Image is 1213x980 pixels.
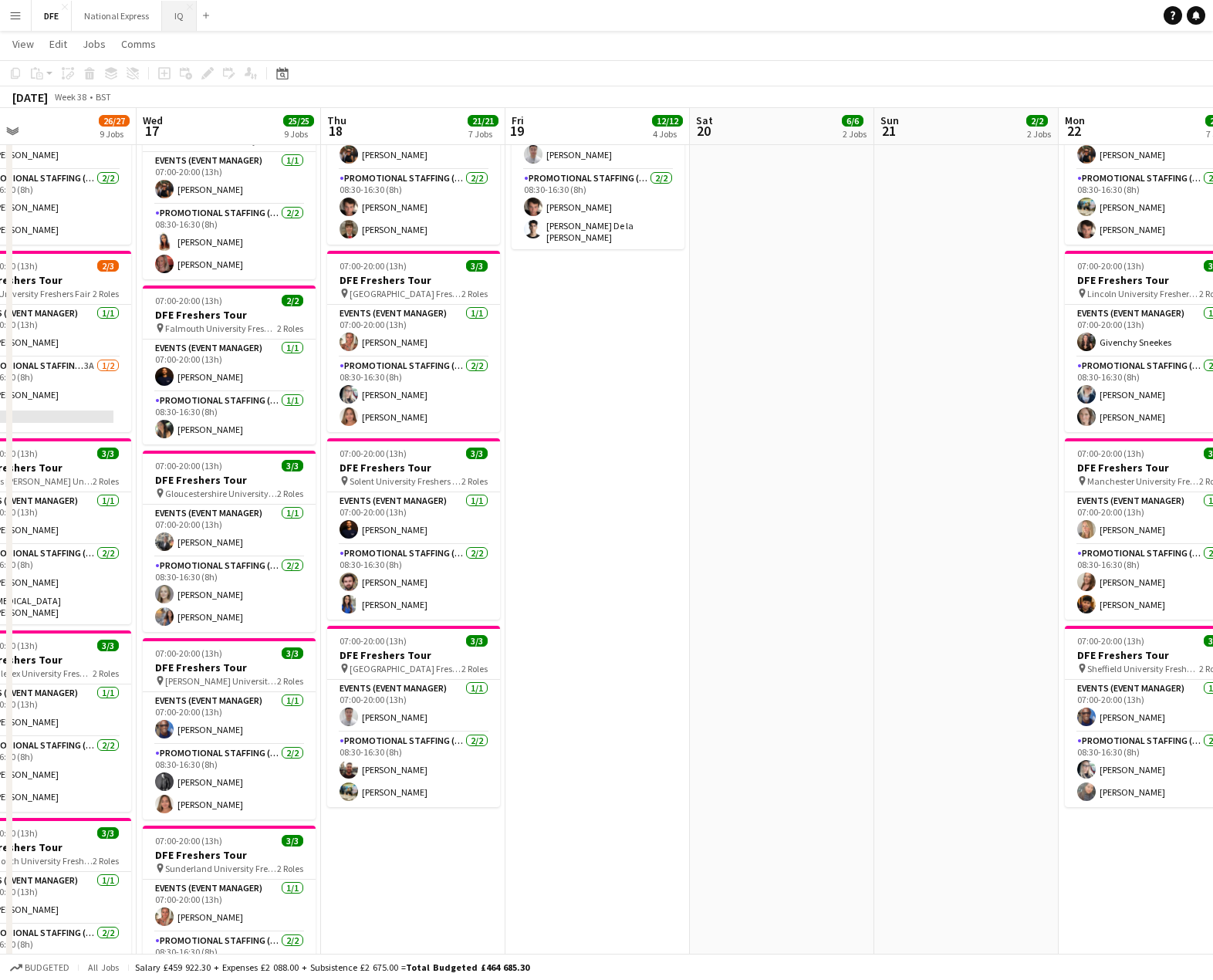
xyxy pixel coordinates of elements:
app-card-role: Events (Event Manager)1/107:00-20:00 (13h)[PERSON_NAME] [327,305,500,357]
button: Budgeted [8,959,72,976]
app-card-role: Promotional Staffing (Brand Ambassadors)1/108:30-16:30 (8h)[PERSON_NAME] [143,392,316,444]
app-card-role: Promotional Staffing (Brand Ambassadors)2/208:30-16:30 (8h)[PERSON_NAME][PERSON_NAME] [327,357,500,432]
span: 12/12 [652,115,683,127]
app-job-card: 07:00-20:00 (13h)3/3DFE Freshers Tour [PERSON_NAME] University Freshers Fair2 RolesEvents (Event ... [143,638,316,819]
span: Falmouth University Freshers Fair [165,323,277,334]
app-card-role: Events (Event Manager)1/107:00-20:00 (13h)[PERSON_NAME] [327,492,500,545]
span: Lincoln University Freshers Fair [1087,288,1199,299]
app-card-role: Promotional Staffing (Brand Ambassadors)2/208:30-16:30 (8h)[PERSON_NAME][PERSON_NAME] [143,204,316,279]
span: Sheffield University Freshers Fair [1087,663,1199,674]
span: 07:00-20:00 (13h) [340,260,407,272]
span: 2 Roles [277,323,303,334]
span: 2 Roles [93,288,119,299]
span: 07:00-20:00 (13h) [340,635,407,647]
span: Solent University Freshers Fair [350,475,461,487]
span: 3/3 [282,647,303,659]
span: Edit [49,37,67,51]
span: Thu [327,113,346,127]
span: 07:00-20:00 (13h) [1077,260,1144,272]
span: 3/3 [466,635,488,647]
app-card-role: Events (Event Manager)1/107:00-20:00 (13h)[PERSON_NAME] [327,680,500,732]
app-card-role: Promotional Staffing (Brand Ambassadors)2/208:30-16:30 (8h)[PERSON_NAME][PERSON_NAME] [327,545,500,620]
span: Wed [143,113,163,127]
span: 2/2 [282,295,303,306]
span: 2 Roles [461,288,488,299]
span: 2/2 [1026,115,1048,127]
span: 3/3 [97,640,119,651]
span: 2 Roles [277,863,303,874]
div: 2 Jobs [1027,128,1051,140]
button: National Express [72,1,162,31]
h3: DFE Freshers Tour [143,661,316,674]
app-card-role: Events (Event Manager)1/107:00-20:00 (13h)[PERSON_NAME] [143,340,316,392]
h3: DFE Freshers Tour [143,473,316,487]
div: BST [96,91,111,103]
app-card-role: Events (Event Manager)1/107:00-20:00 (13h)[PERSON_NAME] [143,505,316,557]
app-card-role: Events (Event Manager)1/107:00-20:00 (13h)[PERSON_NAME] [143,880,316,932]
span: 07:00-20:00 (13h) [155,647,222,659]
span: 21 [878,122,899,140]
span: 19 [509,122,524,140]
span: Jobs [83,37,106,51]
span: Total Budgeted £464 685.30 [406,961,529,973]
div: 2 Jobs [843,128,867,140]
span: 2 Roles [461,475,488,487]
app-job-card: 07:00-20:00 (13h)3/3DFE Freshers Tour [GEOGRAPHIC_DATA] Freshers Fair2 RolesEvents (Event Manager... [327,251,500,432]
span: 2 Roles [277,675,303,687]
span: Budgeted [25,962,69,973]
span: 07:00-20:00 (13h) [340,448,407,459]
span: 3/3 [97,448,119,459]
app-job-card: 07:00-20:00 (13h)3/3DFE Freshers Tour Surrey University Freshers Fair2 RolesEvents (Event Manager... [512,63,684,249]
span: 3/3 [282,460,303,471]
app-card-role: Promotional Staffing (Brand Ambassadors)2/208:30-16:30 (8h)[PERSON_NAME][PERSON_NAME] De la [PERS... [512,170,684,249]
span: 2 Roles [93,667,119,679]
app-job-card: 07:00-20:00 (13h)3/3DFE Freshers Tour [GEOGRAPHIC_DATA] Freshers Fair2 RolesEvents (Event Manager... [327,626,500,807]
span: 2 Roles [93,855,119,867]
span: 2 Roles [461,663,488,674]
h3: DFE Freshers Tour [143,848,316,862]
span: 3/3 [97,827,119,839]
span: 6/6 [842,115,863,127]
span: 07:00-20:00 (13h) [1077,635,1144,647]
button: IQ [162,1,197,31]
span: 22 [1063,122,1085,140]
app-card-role: Events (Event Manager)1/107:00-20:00 (13h)[PERSON_NAME] [143,152,316,204]
span: 3/3 [282,835,303,847]
span: 2 Roles [277,488,303,499]
span: 2/3 [97,260,119,272]
span: 21/21 [468,115,498,127]
app-job-card: 07:00-20:00 (13h)3/3DFE Freshers Tour Creative Arts University Freshers Fair2 RolesEvents (Event ... [143,98,316,279]
app-job-card: 07:00-20:00 (13h)3/3DFE Freshers Tour Queen [PERSON_NAME] University Freshers Fair2 RolesEvents (... [327,63,500,245]
span: [PERSON_NAME] University Freshers Fair [165,675,277,687]
app-job-card: 07:00-20:00 (13h)3/3DFE Freshers Tour Gloucestershire University Freshers Fair2 RolesEvents (Even... [143,451,316,632]
app-card-role: Promotional Staffing (Brand Ambassadors)2/208:30-16:30 (8h)[PERSON_NAME][PERSON_NAME] [143,745,316,819]
h3: DFE Freshers Tour [327,648,500,662]
span: Comms [121,37,156,51]
span: 3/3 [466,260,488,272]
app-card-role: Events (Event Manager)1/107:00-20:00 (13h)[PERSON_NAME] [143,692,316,745]
a: Edit [43,34,73,54]
span: 3/3 [466,448,488,459]
span: View [12,37,34,51]
span: 20 [694,122,713,140]
span: Manchester University Freshers Fair [1087,475,1199,487]
span: Sat [696,113,713,127]
span: 2 Roles [93,475,119,487]
span: Mon [1065,113,1085,127]
span: Sunderland University Freshers Fair [165,863,277,874]
a: Comms [115,34,162,54]
span: 07:00-20:00 (13h) [155,295,222,306]
span: 07:00-20:00 (13h) [155,835,222,847]
a: Jobs [76,34,112,54]
div: 4 Jobs [653,128,682,140]
span: 25/25 [283,115,314,127]
div: Salary £459 922.30 + Expenses £2 088.00 + Subsistence £2 675.00 = [135,961,529,973]
span: 18 [325,122,346,140]
div: 07:00-20:00 (13h)2/2DFE Freshers Tour Falmouth University Freshers Fair2 RolesEvents (Event Manag... [143,286,316,444]
h3: DFE Freshers Tour [143,308,316,322]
